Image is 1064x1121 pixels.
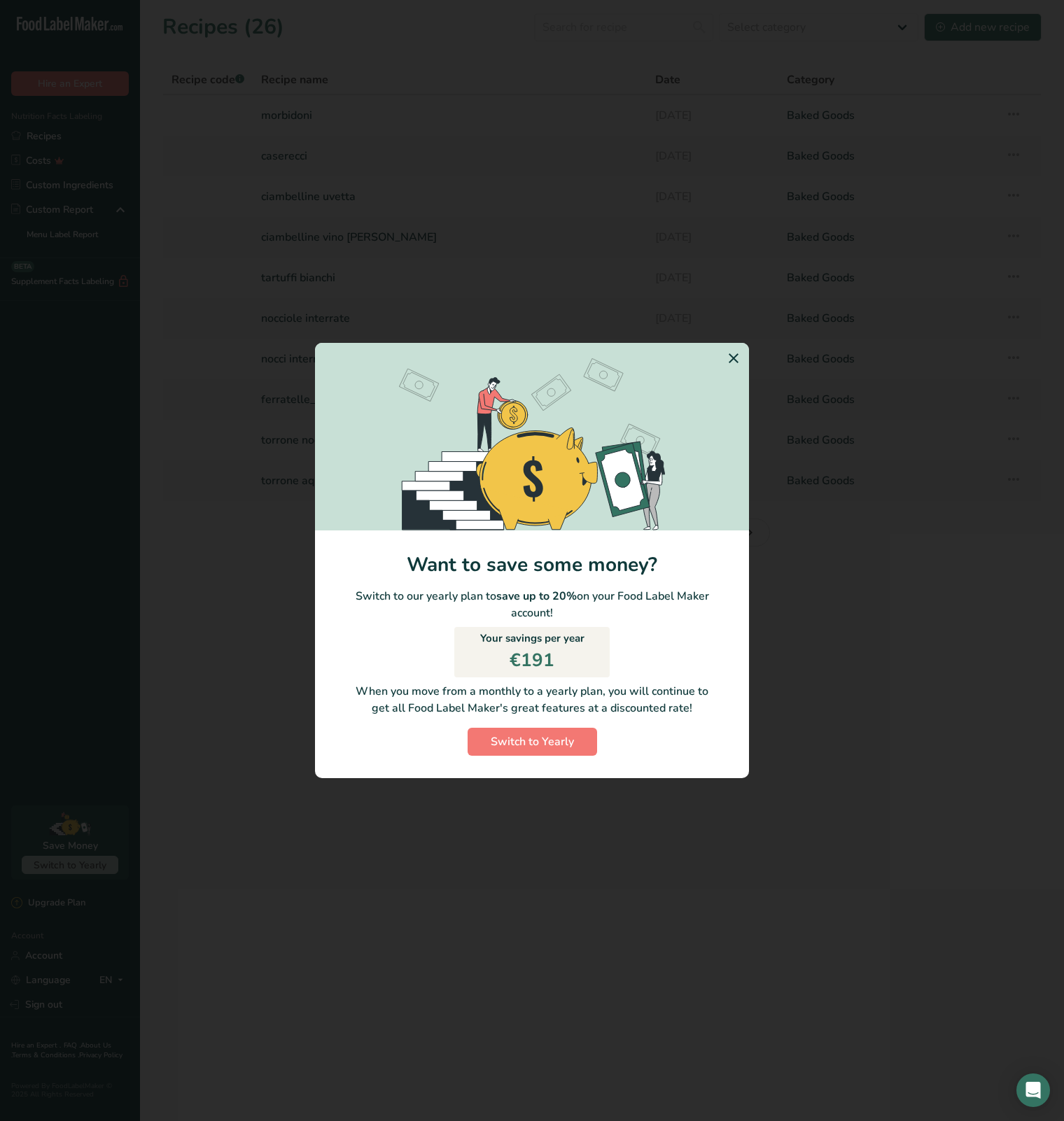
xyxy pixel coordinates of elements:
[326,683,738,717] p: When you move from a monthly to a yearly plan, you will continue to get all Food Label Maker's gr...
[1016,1073,1050,1107] div: Open Intercom Messenger
[510,647,554,674] p: €191
[496,588,577,604] b: save up to 20%
[315,588,749,621] p: Switch to our yearly plan to on your Food Label Maker account!
[491,733,574,750] span: Switch to Yearly
[480,630,584,647] p: Your savings per year
[468,728,597,756] button: Switch to Yearly
[315,553,749,577] h1: Want to save some money?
